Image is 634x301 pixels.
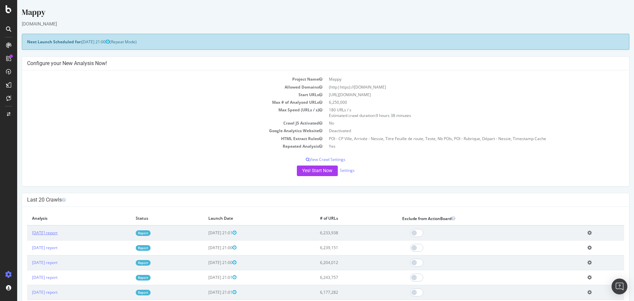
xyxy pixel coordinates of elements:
[308,106,607,119] td: 180 URLs / s Estimated crawl duration:
[119,290,133,295] a: Report
[10,91,308,98] td: Start URLs
[5,7,612,20] div: Mappy
[5,34,612,50] div: (Repeat Mode)
[308,127,607,134] td: Deactivated
[298,212,380,225] th: # of URLs
[10,142,308,150] td: Repeated Analysis
[359,113,394,118] span: 9 hours 38 minutes
[191,260,219,265] span: [DATE] 21:00
[10,135,308,142] td: HTML Extract Rules
[191,230,219,236] span: [DATE] 21:01
[186,212,298,225] th: Launch Date
[308,83,607,91] td: (http|https)://[DOMAIN_NAME]
[15,230,40,236] a: [DATE] report
[191,289,219,295] span: [DATE] 21:01
[298,255,380,270] td: 6,204,012
[10,39,64,45] strong: Next Launch Scheduled for:
[191,245,219,250] span: [DATE] 21:00
[5,20,612,27] div: [DOMAIN_NAME]
[10,127,308,134] td: Google Analytics Website
[15,289,40,295] a: [DATE] report
[612,279,627,294] div: Open Intercom Messenger
[191,275,219,280] span: [DATE] 21:01
[15,245,40,250] a: [DATE] report
[10,75,308,83] td: Project Name
[10,119,308,127] td: Crawl JS Activated
[15,275,40,280] a: [DATE] report
[10,98,308,106] td: Max # of Analysed URLs
[308,142,607,150] td: Yes
[298,225,380,241] td: 6,233,938
[298,240,380,255] td: 6,239,151
[323,168,337,173] a: Settings
[10,106,308,119] td: Max Speed (URLs / s)
[10,60,607,67] h4: Configure your New Analysis Now!
[298,285,380,300] td: 6,177,282
[119,260,133,266] a: Report
[308,75,607,83] td: Mappy
[308,91,607,98] td: [URL][DOMAIN_NAME]
[64,39,92,45] span: [DATE] 21:00
[10,212,114,225] th: Analysis
[280,166,321,176] button: Yes! Start Now
[308,98,607,106] td: 6,250,000
[298,270,380,285] td: 6,243,757
[119,245,133,251] a: Report
[380,212,565,225] th: Exclude from ActionBoard
[119,275,133,281] a: Report
[308,135,607,142] td: POI - CP Ville, Arrivée - Nessie, Titre Feuille de route, Texte, Nb POIs, POI - Rubrique, Départ ...
[10,157,607,162] p: View Crawl Settings
[114,212,186,225] th: Status
[10,197,607,203] h4: Last 20 Crawls
[308,119,607,127] td: No
[10,83,308,91] td: Allowed Domains
[119,230,133,236] a: Report
[15,260,40,265] a: [DATE] report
